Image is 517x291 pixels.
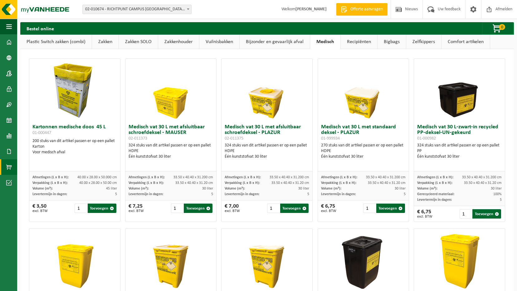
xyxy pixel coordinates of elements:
img: 01-000982 [428,59,491,121]
button: Toevoegen [472,209,501,219]
img: 01-000447 [43,59,106,121]
div: Voor medisch afval [32,150,117,155]
span: 33.50 x 40.40 x 31.200 cm [366,175,406,179]
img: 01-999934 [332,59,394,121]
div: € 7,00 [225,204,240,213]
a: Zelfkippers [406,35,441,49]
a: Vuilnisbakken [199,35,239,49]
span: Verpakking (L x B x H): [129,181,164,185]
span: Volume (m³): [321,187,341,190]
h3: Kartonnen medische doos 45 L [32,124,117,137]
input: 1 [171,204,183,213]
span: Levertermijn in dagen: [417,198,452,202]
span: Levertermijn in dagen: [129,192,163,196]
a: Zakken [92,35,119,49]
span: Verpakking (L x B x H): [225,181,260,185]
div: Één kunststofvat 30 liter [417,154,502,160]
span: 33.50 x 40.40 x 31.20 cm [271,181,309,185]
span: 33.50 x 40.40 x 31.20 cm [464,181,502,185]
span: excl. BTW [129,209,144,213]
span: Offerte aanvragen [349,6,384,12]
a: Recipiënten [341,35,377,49]
span: 0 [499,24,505,30]
span: Levertermijn in dagen: [225,192,259,196]
span: Volume (m³): [129,187,149,190]
input: 1 [460,209,472,219]
div: HDPE [129,148,213,154]
span: Levertermijn in dagen: [32,192,67,196]
a: Bijzonder en gevaarlijk afval [240,35,310,49]
img: 02-011378 [43,229,106,291]
span: 33.50 x 40.40 x 31.200 cm [173,175,213,179]
span: 5 [500,198,502,202]
button: 0 [482,22,513,35]
h3: Medisch vat 30 L met afsluitbaar schroefdeksel - PLAZUR [225,124,309,141]
span: 40.00 x 28.00 x 50.00 cm [79,181,117,185]
img: 02-011373 [140,59,202,121]
input: 1 [267,204,280,213]
span: 01-000982 [417,136,436,141]
span: Afmetingen (L x B x H): [321,175,357,179]
input: 1 [363,204,376,213]
span: 33.50 x 40.40 x 31.20 cm [175,181,213,185]
span: 01-999934 [321,136,340,141]
h3: Medisch vat 30 L met afsluitbaar schroefdeksel - MAUSER [129,124,213,141]
span: Volume (m³): [225,187,245,190]
span: excl. BTW [32,209,48,213]
span: 01-000447 [32,131,51,135]
h3: Medisch vat 30 L met standaard deksel - PLAZUR [321,124,406,141]
span: Levertermijn in dagen: [321,192,356,196]
span: 5 [404,192,406,196]
div: € 6,75 [417,209,432,219]
div: 324 stuks van dit artikel passen er op een pallet [225,143,309,160]
div: 324 stuks van dit artikel passen er op een pallet [129,143,213,160]
a: Medisch [310,35,340,49]
a: Comfort artikelen [441,35,490,49]
strong: [PERSON_NAME] [295,7,327,12]
button: Toevoegen [376,204,405,213]
span: 30 liter [202,187,213,190]
div: Één kunststofvat 30 liter [321,154,406,160]
span: Afmetingen (L x B x H): [32,175,69,179]
h2: Bestel online [20,22,60,34]
img: 02-011375 [236,59,298,121]
span: Verpakking (L x B x H): [417,181,452,185]
div: € 7,25 [129,204,144,213]
div: € 3,50 [32,204,48,213]
a: Bigbags [378,35,406,49]
a: Zakken SOLO [119,35,158,49]
span: 02-011375 [225,136,243,141]
span: 5 [211,192,213,196]
span: excl. BTW [417,215,432,219]
span: Afmetingen (L x B x H): [225,175,261,179]
span: Verpakking (L x B x H): [321,181,356,185]
span: 45 liter [106,187,117,190]
span: 30 liter [298,187,309,190]
span: Volume (m³): [417,187,437,190]
span: 33.50 x 40.40 x 31.20 cm [368,181,406,185]
span: 33.50 x 40.40 x 31.200 cm [462,175,502,179]
span: 30 liter [491,187,502,190]
div: Één kunststofvat 30 liter [225,154,309,160]
img: 02-011376 [428,229,491,291]
span: 02-010674 - RICHTPUNT CAMPUS ZOTTEGEM - ZOTTEGEM [82,5,192,14]
div: Één kunststofvat 30 liter [129,154,213,160]
span: 30 liter [395,187,406,190]
a: Plastic Switch zakken (combi) [20,35,92,49]
div: PP [417,148,502,154]
img: 01-000979 [332,229,394,291]
span: 02-011373 [129,136,147,141]
div: 200 stuks van dit artikel passen er op een pallet [32,138,117,155]
div: HDPE [225,148,309,154]
button: Toevoegen [88,204,116,213]
span: Gerecycleerd materiaal: [417,192,454,196]
a: Offerte aanvragen [336,3,388,16]
input: 1 [75,204,87,213]
a: Zakkenhouder [158,35,199,49]
span: 40.00 x 28.00 x 50.000 cm [77,175,117,179]
div: HDPE [321,148,406,154]
img: 01-999935 [236,229,298,291]
div: 324 stuks van dit artikel passen er op een pallet [417,143,502,160]
span: 5 [307,192,309,196]
span: excl. BTW [321,209,336,213]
